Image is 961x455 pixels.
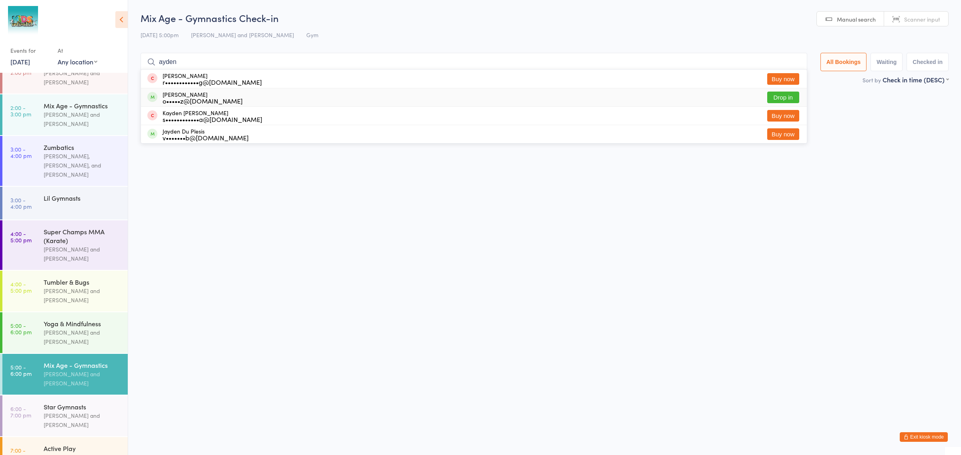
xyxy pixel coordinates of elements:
div: At [58,44,97,57]
button: Waiting [871,53,903,71]
time: 3:00 - 4:00 pm [10,197,32,210]
div: Any location [58,57,97,66]
a: 6:00 -7:00 pmStar Gymnasts[PERSON_NAME] and [PERSON_NAME] [2,395,128,436]
div: [PERSON_NAME] and [PERSON_NAME] [44,411,121,429]
div: Mix Age - Gymnastics [44,101,121,110]
time: 2:00 - 3:00 pm [10,104,31,117]
time: 5:00 - 6:00 pm [10,364,32,377]
a: 4:00 -5:00 pmTumbler & Bugs[PERSON_NAME] and [PERSON_NAME] [2,271,128,311]
a: 5:00 -6:00 pmYoga & Mindfulness[PERSON_NAME] and [PERSON_NAME] [2,312,128,353]
time: 1:00 - 2:00 pm [10,63,31,76]
div: Jayden Du Plesis [163,128,249,141]
button: Drop in [767,92,799,103]
div: [PERSON_NAME] and [PERSON_NAME] [44,110,121,128]
a: 1:00 -2:00 pmGigglers & Jumpers[PERSON_NAME] and [PERSON_NAME] [2,53,128,94]
button: Checked in [907,53,949,71]
button: All Bookings [820,53,867,71]
a: 2:00 -3:00 pmMix Age - Gymnastics[PERSON_NAME] and [PERSON_NAME] [2,94,128,135]
div: Check in time (DESC) [883,75,949,84]
h2: Mix Age - Gymnastics Check-in [141,11,949,24]
span: [PERSON_NAME] and [PERSON_NAME] [191,31,294,39]
button: Buy now [767,110,799,122]
div: Mix Age - Gymnastics [44,361,121,369]
div: r••••••••••••g@[DOMAIN_NAME] [163,79,262,85]
div: Yoga & Mindfulness [44,319,121,328]
div: [PERSON_NAME] and [PERSON_NAME] [44,68,121,87]
button: Buy now [767,73,799,85]
time: 4:00 - 5:00 pm [10,230,32,243]
button: Buy now [767,128,799,140]
div: Tumbler & Bugs [44,277,121,286]
span: [DATE] 5:00pm [141,31,179,39]
div: Events for [10,44,50,57]
div: o•••••z@[DOMAIN_NAME] [163,98,243,104]
time: 3:00 - 4:00 pm [10,146,32,159]
div: Super Champs MMA (Karate) [44,227,121,245]
div: Star Gymnasts [44,402,121,411]
button: Exit kiosk mode [900,432,948,442]
span: Manual search [837,15,876,23]
div: Active Play [44,444,121,453]
input: Search [141,53,807,71]
label: Sort by [862,76,881,84]
div: s••••••••••••a@[DOMAIN_NAME] [163,116,262,122]
time: 6:00 - 7:00 pm [10,405,31,418]
div: Zumbatics [44,143,121,152]
time: 4:00 - 5:00 pm [10,281,32,293]
a: 5:00 -6:00 pmMix Age - Gymnastics[PERSON_NAME] and [PERSON_NAME] [2,354,128,395]
div: v•••••••b@[DOMAIN_NAME] [163,134,249,141]
div: [PERSON_NAME] and [PERSON_NAME] [44,245,121,263]
div: Kayden [PERSON_NAME] [163,110,262,122]
div: [PERSON_NAME], [PERSON_NAME], and [PERSON_NAME] [44,152,121,179]
div: [PERSON_NAME] and [PERSON_NAME] [44,328,121,346]
span: Gym [306,31,318,39]
a: 4:00 -5:00 pmSuper Champs MMA (Karate)[PERSON_NAME] and [PERSON_NAME] [2,220,128,270]
div: [PERSON_NAME] [163,72,262,85]
div: [PERSON_NAME] and [PERSON_NAME] [44,286,121,305]
a: [DATE] [10,57,30,66]
div: Lil Gymnasts [44,194,121,202]
img: Kids Unlimited - Jumeirah Park [8,6,38,36]
div: [PERSON_NAME] [163,91,243,104]
time: 5:00 - 6:00 pm [10,322,32,335]
div: [PERSON_NAME] and [PERSON_NAME] [44,369,121,388]
a: 3:00 -4:00 pmLil Gymnasts [2,187,128,220]
span: Scanner input [904,15,940,23]
a: 3:00 -4:00 pmZumbatics[PERSON_NAME], [PERSON_NAME], and [PERSON_NAME] [2,136,128,186]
